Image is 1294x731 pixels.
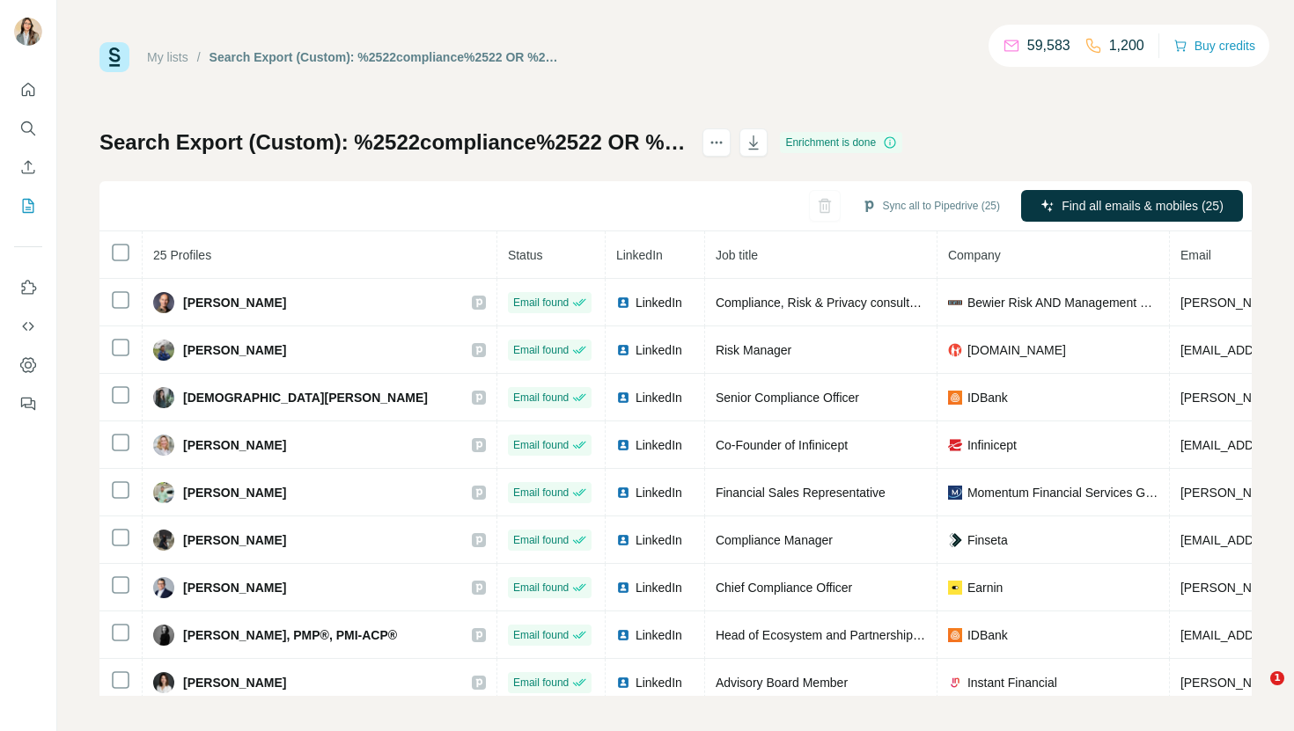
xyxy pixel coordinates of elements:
img: LinkedIn logo [616,628,630,642]
span: Email found [513,342,569,358]
img: Avatar [153,672,174,693]
img: LinkedIn logo [616,296,630,310]
iframe: Intercom live chat [1234,671,1276,713]
span: LinkedIn [636,484,682,501]
span: Email found [513,390,569,406]
span: [PERSON_NAME] [183,484,286,501]
span: Email found [513,627,569,643]
span: Find all emails & mobiles (25) [1062,197,1224,215]
span: Co-Founder of Infinicept [716,438,848,452]
span: [DOMAIN_NAME] [967,341,1066,359]
span: LinkedIn [636,341,682,359]
span: Status [508,248,543,262]
img: Avatar [153,340,174,361]
span: Financial Sales Representative [716,486,886,500]
button: Sync all to Pipedrive (25) [849,193,1012,219]
img: LinkedIn logo [616,391,630,405]
button: Dashboard [14,349,42,381]
img: company-logo [948,438,962,452]
img: Avatar [153,625,174,646]
img: company-logo [948,676,962,690]
img: company-logo [948,296,962,310]
p: 59,583 [1027,35,1070,56]
img: company-logo [948,343,962,357]
img: company-logo [948,581,962,595]
button: Find all emails & mobiles (25) [1021,190,1243,222]
button: Use Surfe API [14,311,42,342]
button: Quick start [14,74,42,106]
div: Enrichment is done [780,132,902,153]
img: LinkedIn logo [616,533,630,547]
button: Enrich CSV [14,151,42,183]
span: Senior Compliance Officer [716,391,859,405]
a: My lists [147,50,188,64]
span: Email found [513,295,569,311]
img: LinkedIn logo [616,676,630,690]
span: LinkedIn [636,294,682,311]
span: Email found [513,485,569,501]
span: Momentum Financial Services Group [967,484,1158,501]
span: Instant Financial [967,674,1057,691]
span: [PERSON_NAME] [183,294,286,311]
span: LinkedIn [636,436,682,454]
span: Email found [513,675,569,691]
span: Company [948,248,1001,262]
img: LinkedIn logo [616,486,630,500]
span: Compliance Manager [716,533,833,547]
div: Search Export (Custom): %2522compliance%2522 OR %2522Risk%2522 OR %2522AML%2522 OR %2522KYC%2522 ... [210,48,559,66]
span: Finseta [967,531,1008,549]
img: Surfe Logo [99,42,129,72]
img: company-logo [948,486,962,500]
p: 1,200 [1109,35,1144,56]
img: Avatar [153,530,174,551]
span: Advisory Board Member [716,676,848,690]
button: Feedback [14,388,42,420]
span: [DEMOGRAPHIC_DATA][PERSON_NAME] [183,389,428,406]
span: [PERSON_NAME] [183,341,286,359]
img: Avatar [153,292,174,313]
img: Avatar [153,387,174,408]
img: LinkedIn logo [616,343,630,357]
span: IDBank [967,389,1008,406]
img: Avatar [153,577,174,598]
span: Infinicept [967,436,1017,454]
span: [PERSON_NAME] [183,579,286,596]
button: Use Surfe on LinkedIn [14,272,42,303]
span: LinkedIn [636,626,682,644]
span: [PERSON_NAME] [183,436,286,454]
span: LinkedIn [636,389,682,406]
span: Job title [716,248,758,262]
span: LinkedIn [616,248,663,262]
button: My lists [14,190,42,222]
span: Email found [513,437,569,453]
span: LinkedIn [636,531,682,549]
img: company-logo [948,391,962,405]
img: LinkedIn logo [616,438,630,452]
span: [PERSON_NAME] [183,531,286,549]
span: LinkedIn [636,579,682,596]
img: LinkedIn logo [616,581,630,595]
span: Chief Compliance Officer [716,581,852,595]
button: actions [702,128,731,157]
span: 1 [1270,671,1284,685]
img: Avatar [153,435,174,456]
img: company-logo [948,628,962,642]
span: Bewier Risk AND Management Services [967,294,1158,311]
img: Avatar [14,18,42,46]
button: Buy credits [1173,33,1255,58]
span: Email found [513,580,569,596]
span: Head of Ecosystem and Partnerships Development unit [716,628,1018,642]
li: / [197,48,201,66]
img: company-logo [948,533,962,547]
span: IDBank [967,626,1008,644]
span: [PERSON_NAME], PMP®, PMI-ACP® [183,626,397,644]
span: 25 Profiles [153,248,211,262]
button: Search [14,113,42,144]
span: [PERSON_NAME] [183,674,286,691]
span: Risk Manager [716,343,791,357]
span: LinkedIn [636,674,682,691]
span: Earnin [967,579,1003,596]
span: Compliance, Risk & Privacy consultant, executive and non-executive board member [716,296,1173,310]
h1: Search Export (Custom): %2522compliance%2522 OR %2522Risk%2522 OR %2522AML%2522 OR %2522KYC%2522 ... [99,128,687,157]
span: Email found [513,532,569,548]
